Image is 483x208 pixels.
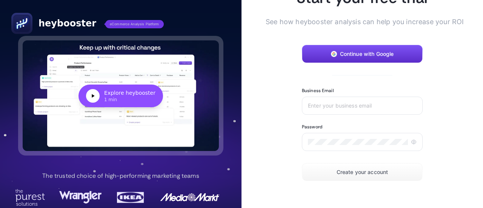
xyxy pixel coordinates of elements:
[266,17,447,27] span: See how heybooster analysis can help you increase your ROI
[15,189,45,206] img: Purest
[302,163,423,181] button: Create your account
[23,40,219,151] button: Explore heybooster1 min
[302,88,334,94] label: Business Email
[308,103,417,109] input: Enter your business email
[104,89,155,97] div: Explore heybooster
[11,13,164,34] a: heyboostereCommerce Analysis Platform
[59,189,102,206] img: Wrangler
[302,45,423,63] button: Continue with Google
[340,51,394,57] span: Continue with Google
[337,169,388,175] span: Create your account
[105,20,164,28] span: eCommerce Analysis Platform
[42,171,199,180] p: The trusted choice of high-performing marketing teams
[104,97,155,103] div: 1 min
[115,189,146,206] img: Ikea
[38,17,96,29] span: heybooster
[160,189,220,206] img: MediaMarkt
[302,124,322,130] label: Password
